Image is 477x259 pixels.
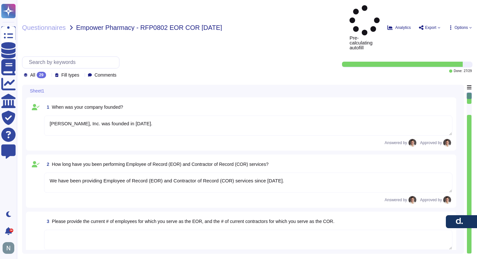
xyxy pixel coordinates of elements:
img: user [3,242,14,254]
span: Answered by [385,198,407,202]
span: Empower Pharmacy - RFP0802 EOR COR [DATE] [76,24,222,31]
button: Analytics [387,25,411,30]
span: Approved by [420,141,442,145]
span: Please provide the current # of employees for which you serve as the EOR, and the # of current co... [52,219,335,224]
span: Comments [94,73,116,77]
span: Export [425,26,436,30]
span: Done: [454,69,462,73]
span: Fill types [61,73,79,77]
span: Pre-calculating autofill [349,5,380,50]
span: Options [455,26,468,30]
span: When was your company founded? [52,105,123,110]
textarea: We have been providing Employee of Record (EOR) and Contractor of Record (COR) services since [DA... [44,173,452,193]
textarea: [PERSON_NAME], Inc. was founded in [DATE]. [44,116,452,136]
span: 3 [44,219,49,224]
img: user [443,196,451,204]
span: 27 / 29 [464,69,472,73]
span: All [30,73,35,77]
img: user [409,139,416,147]
button: user [1,241,19,255]
span: Questionnaires [22,24,66,31]
span: 2 [44,162,49,166]
span: Answered by [385,141,407,145]
div: 9+ [9,228,13,232]
div: 29 [37,72,46,78]
span: 1 [44,105,49,109]
span: How long have you been performing Employee of Record (EOR) and Contractor of Record (COR) services? [52,162,269,167]
span: Approved by [420,198,442,202]
input: Search by keywords [26,57,119,68]
img: user [443,139,451,147]
span: Analytics [395,26,411,30]
img: user [409,196,416,204]
span: Sheet1 [30,89,44,93]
